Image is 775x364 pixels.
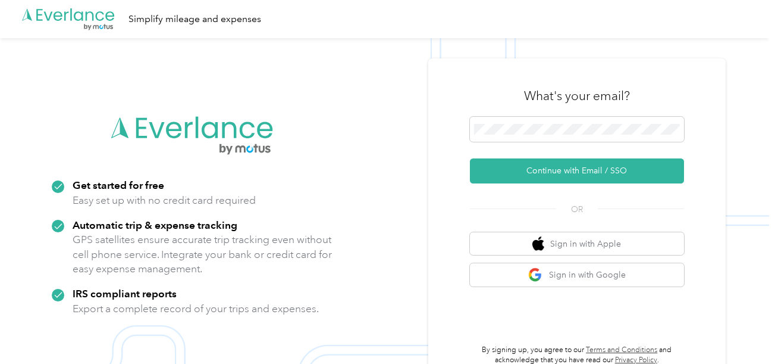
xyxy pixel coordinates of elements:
[128,12,261,27] div: Simplify mileage and expenses
[470,263,684,287] button: google logoSign in with Google
[586,346,657,354] a: Terms and Conditions
[528,267,543,282] img: google logo
[73,219,237,231] strong: Automatic trip & expense tracking
[470,158,684,183] button: Continue with Email / SSO
[470,232,684,256] button: apple logoSign in with Apple
[73,232,332,276] p: GPS satellites ensure accurate trip tracking even without cell phone service. Integrate your bank...
[524,88,630,104] h3: What's your email?
[73,179,164,191] strong: Get started for free
[708,297,775,364] iframe: Everlance-gr Chat Button Frame
[556,203,598,216] span: OR
[73,287,177,300] strong: IRS compliant reports
[73,193,256,208] p: Easy set up with no credit card required
[532,237,544,251] img: apple logo
[73,301,319,316] p: Export a complete record of your trips and expenses.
